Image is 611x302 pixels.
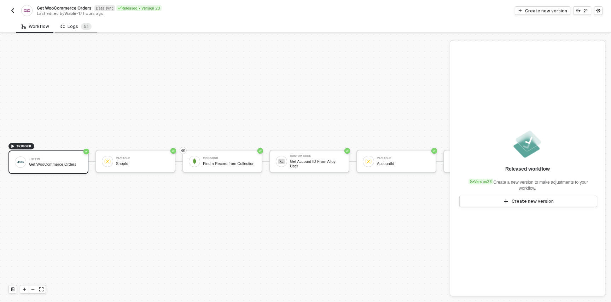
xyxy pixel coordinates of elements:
[10,8,16,13] img: back
[24,7,30,14] img: integration-icon
[37,5,92,11] span: Get WooCommerce Orders
[87,24,89,29] span: 1
[515,6,570,15] button: Create new version
[257,148,263,154] span: icon-success-page
[116,157,169,160] div: Variable
[94,5,115,11] span: Data sync
[81,23,92,30] sup: 51
[518,8,522,13] span: icon-play
[191,158,198,165] img: icon
[181,148,185,153] span: eye-invisible
[576,8,581,13] span: icon-versioning
[64,11,76,16] span: Viable
[203,157,256,160] div: MongoDB
[116,161,169,166] div: ShopId
[512,129,543,160] img: released.png
[84,24,87,29] span: 5
[470,179,474,184] span: icon-versioning
[290,155,343,158] div: Custom Code
[39,287,43,291] span: icon-expand
[573,6,591,15] button: 21
[512,199,554,204] div: Create new version
[525,8,567,14] div: Create new version
[596,8,600,13] span: icon-settings
[365,158,372,165] img: icon
[377,161,430,166] div: AccountId
[459,196,597,207] button: Create new version
[60,23,92,30] div: Logs
[469,179,493,184] div: Version 23
[203,161,256,166] div: Find a Record from Collection
[278,158,285,165] img: icon
[503,199,509,204] span: icon-play
[11,144,15,148] span: icon-play
[29,158,82,160] div: Triffin
[8,6,17,15] button: back
[431,148,437,154] span: icon-success-page
[459,175,597,191] div: Create a new version to make adjustments to your workflow.
[29,162,82,167] div: Get WooCommerce Orders
[583,8,588,14] div: 21
[170,148,176,154] span: icon-success-page
[83,149,89,154] span: icon-success-page
[22,24,49,29] div: Workflow
[505,165,550,172] div: Released workflow
[116,5,162,11] div: Released • Version 23
[290,159,343,168] div: Get Account ID From Alloy User
[104,158,111,165] img: icon
[17,161,24,162] img: icon
[377,157,430,160] div: Variable
[22,287,27,291] span: icon-play
[16,143,31,149] span: TRIGGER
[344,148,350,154] span: icon-success-page
[37,11,305,16] div: Last edited by - 17 hours ago
[31,287,35,291] span: icon-minus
